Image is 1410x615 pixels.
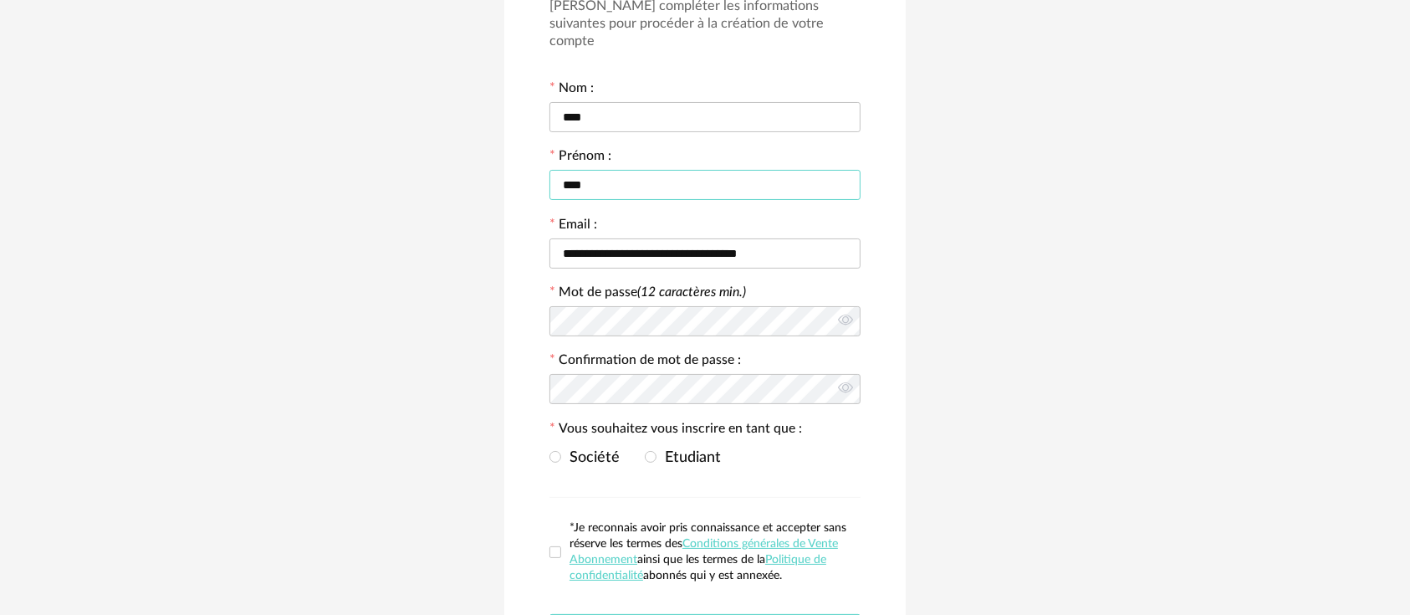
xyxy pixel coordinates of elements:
label: Prénom : [549,150,611,167]
label: Email : [549,218,597,235]
label: Confirmation de mot de passe : [549,354,741,371]
a: Politique de confidentialité [570,554,826,582]
span: Etudiant [656,450,721,465]
a: Conditions générales de Vente Abonnement [570,538,838,566]
label: Mot de passe [559,285,746,299]
label: Vous souhaitez vous inscrire en tant que : [549,423,802,439]
span: *Je reconnais avoir pris connaissance et accepter sans réserve les termes des ainsi que les terme... [570,522,846,582]
span: Société [561,450,620,465]
i: (12 caractères min.) [637,285,746,299]
label: Nom : [549,82,594,99]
